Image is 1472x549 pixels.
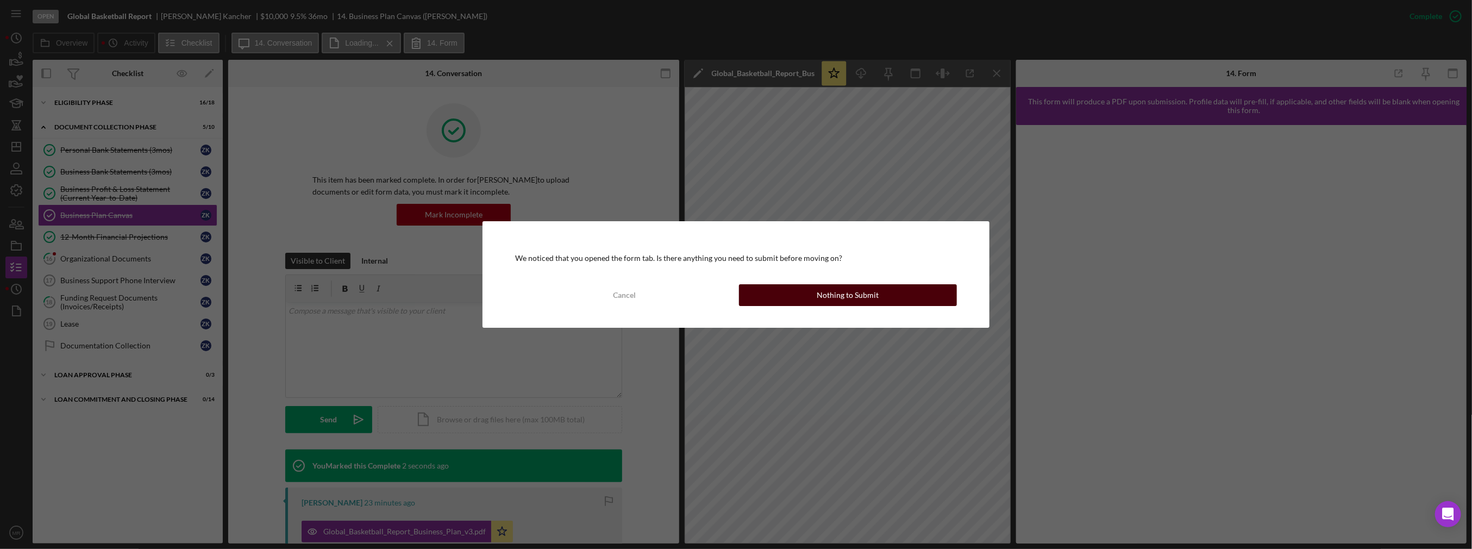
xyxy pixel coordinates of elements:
[817,284,879,306] div: Nothing to Submit
[515,284,733,306] button: Cancel
[515,254,957,263] div: We noticed that you opened the form tab. Is there anything you need to submit before moving on?
[613,284,636,306] div: Cancel
[739,284,957,306] button: Nothing to Submit
[1435,501,1461,527] div: Open Intercom Messenger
